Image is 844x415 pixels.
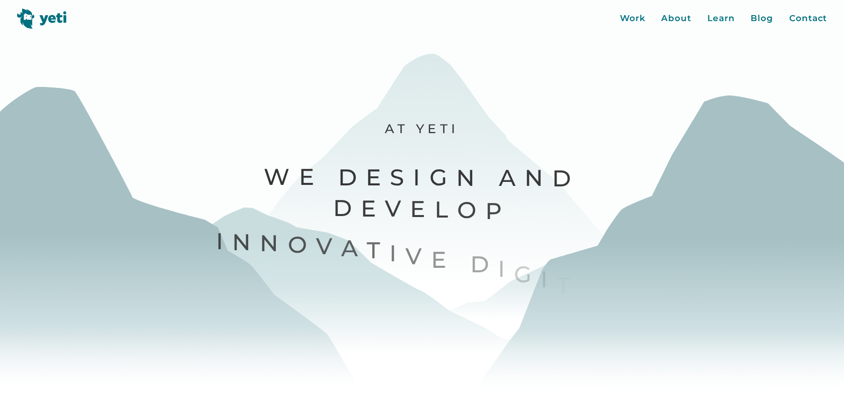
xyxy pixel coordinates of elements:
span: g [514,259,541,289]
img: Yeti logo [17,9,67,29]
p: At Yeti [215,121,630,137]
span: n [260,229,287,258]
a: Work [620,12,646,25]
span: I [216,227,232,256]
span: t [557,270,579,300]
a: Learn [707,12,735,25]
a: Blog [751,12,773,25]
a: About [661,12,691,25]
span: n [232,228,260,257]
a: Contact [789,12,827,25]
span: i [541,265,557,294]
